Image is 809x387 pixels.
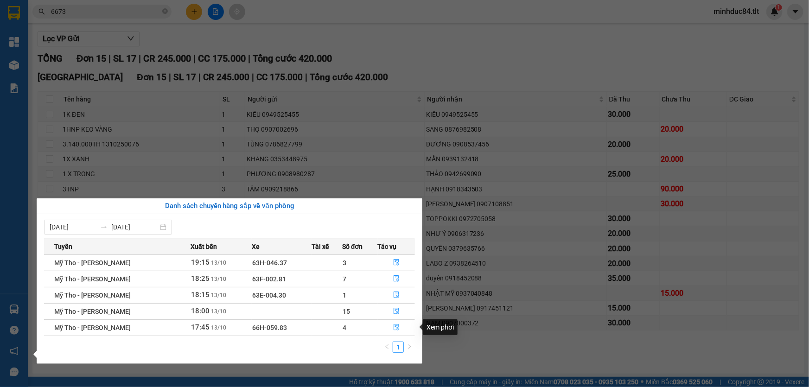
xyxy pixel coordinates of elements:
[50,222,96,232] input: Từ ngày
[252,259,287,266] span: 63H-046.37
[100,223,108,231] span: to
[191,274,210,283] span: 18:25
[393,259,400,266] span: file-done
[191,241,217,252] span: Xuất bến
[407,344,412,349] span: right
[378,272,415,286] button: file-done
[343,308,350,315] span: 15
[393,275,400,283] span: file-done
[252,275,286,283] span: 63F-002.81
[191,307,210,315] span: 18:00
[252,292,286,299] span: 63E-004.30
[382,342,393,353] button: left
[191,258,210,266] span: 19:15
[404,342,415,353] button: right
[384,344,390,349] span: left
[393,324,400,331] span: file-done
[378,241,397,252] span: Tác vụ
[378,320,415,335] button: file-done
[211,260,227,266] span: 13/10
[393,342,404,353] li: 1
[54,308,131,315] span: Mỹ Tho - [PERSON_NAME]
[211,308,227,315] span: 13/10
[382,342,393,353] li: Previous Page
[252,241,260,252] span: Xe
[342,241,363,252] span: Số đơn
[191,323,210,331] span: 17:45
[404,342,415,353] li: Next Page
[5,39,64,70] li: VP [GEOGRAPHIC_DATA]
[252,324,287,331] span: 66H-059.83
[211,324,227,331] span: 13/10
[343,292,346,299] span: 1
[393,342,403,352] a: 1
[54,259,131,266] span: Mỹ Tho - [PERSON_NAME]
[191,291,210,299] span: 18:15
[343,275,346,283] span: 7
[423,319,458,335] div: Xem phơi
[111,222,158,232] input: Đến ngày
[378,304,415,319] button: file-done
[44,201,415,212] div: Danh sách chuyến hàng sắp về văn phòng
[5,5,134,22] li: Tân Lập Thành
[393,292,400,299] span: file-done
[312,241,329,252] span: Tài xế
[54,275,131,283] span: Mỹ Tho - [PERSON_NAME]
[211,276,227,282] span: 13/10
[393,308,400,315] span: file-done
[211,292,227,298] span: 13/10
[54,324,131,331] span: Mỹ Tho - [PERSON_NAME]
[54,241,72,252] span: Tuyến
[100,223,108,231] span: swap-right
[64,39,123,50] li: VP [PERSON_NAME]
[54,292,131,299] span: Mỹ Tho - [PERSON_NAME]
[343,324,346,331] span: 4
[378,288,415,303] button: file-done
[64,61,122,79] b: [STREET_ADDRESS][PERSON_NAME]
[378,255,415,270] button: file-done
[343,259,346,266] span: 3
[64,51,70,58] span: environment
